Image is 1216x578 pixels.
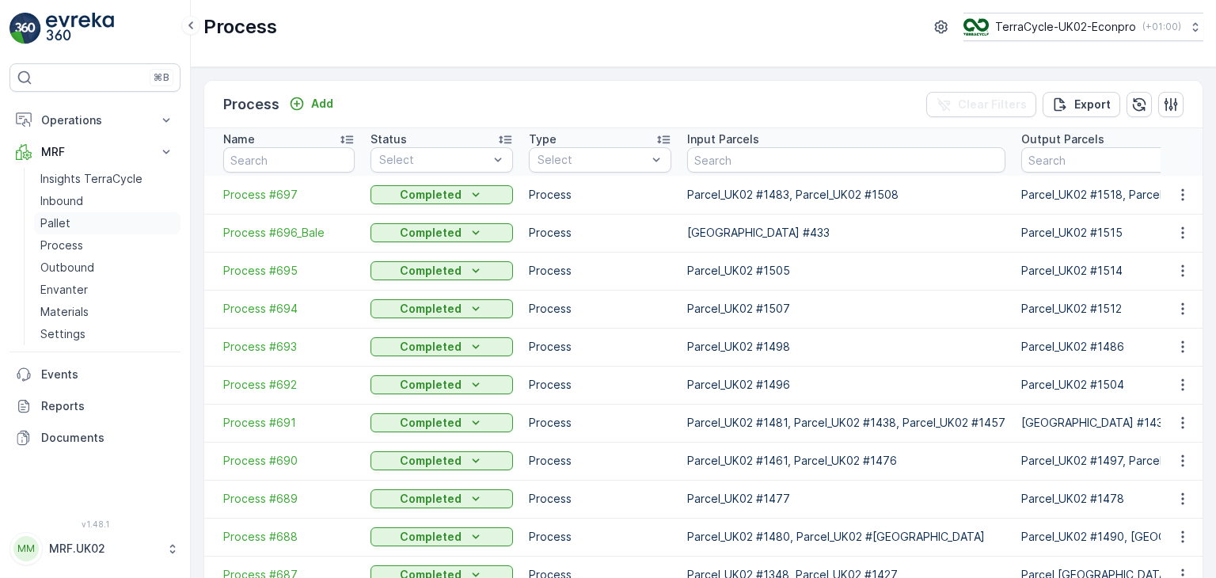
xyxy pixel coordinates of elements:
[34,301,180,323] a: Materials
[13,536,39,561] div: MM
[223,529,355,545] a: Process #688
[521,366,679,404] td: Process
[223,301,355,317] a: Process #694
[400,529,462,545] p: Completed
[34,234,180,257] a: Process
[41,112,149,128] p: Operations
[283,94,340,113] button: Add
[40,282,88,298] p: Envanter
[687,147,1005,173] input: Search
[679,480,1013,518] td: Parcel_UK02 #1477
[958,97,1027,112] p: Clear Filters
[46,13,114,44] img: logo_light-DOdMpM7g.png
[1043,92,1120,117] button: Export
[521,442,679,480] td: Process
[40,238,83,253] p: Process
[223,93,279,116] p: Process
[9,359,180,390] a: Events
[521,176,679,214] td: Process
[40,304,89,320] p: Materials
[41,367,174,382] p: Events
[223,263,355,279] a: Process #695
[370,185,513,204] button: Completed
[40,193,83,209] p: Inbound
[223,131,255,147] p: Name
[521,480,679,518] td: Process
[370,337,513,356] button: Completed
[9,532,180,565] button: MMMRF.UK02
[9,136,180,168] button: MRF
[49,541,158,557] p: MRF.UK02
[9,105,180,136] button: Operations
[9,422,180,454] a: Documents
[400,377,462,393] p: Completed
[223,453,355,469] a: Process #690
[400,263,462,279] p: Completed
[679,404,1013,442] td: Parcel_UK02 #1481, Parcel_UK02 #1438, Parcel_UK02 #1457
[41,144,149,160] p: MRF
[9,390,180,422] a: Reports
[521,404,679,442] td: Process
[40,171,142,187] p: Insights TerraCycle
[223,225,355,241] a: Process #696_Bale
[679,252,1013,290] td: Parcel_UK02 #1505
[679,290,1013,328] td: Parcel_UK02 #1507
[40,260,94,276] p: Outbound
[34,257,180,279] a: Outbound
[679,328,1013,366] td: Parcel_UK02 #1498
[370,131,407,147] p: Status
[400,491,462,507] p: Completed
[34,279,180,301] a: Envanter
[223,377,355,393] a: Process #692
[34,190,180,212] a: Inbound
[34,168,180,190] a: Insights TerraCycle
[379,152,488,168] p: Select
[1021,131,1104,147] p: Output Parcels
[370,375,513,394] button: Completed
[9,13,41,44] img: logo
[400,225,462,241] p: Completed
[521,518,679,556] td: Process
[40,215,70,231] p: Pallet
[400,301,462,317] p: Completed
[41,398,174,414] p: Reports
[223,491,355,507] a: Process #689
[370,261,513,280] button: Completed
[926,92,1036,117] button: Clear Filters
[154,71,169,84] p: ⌘B
[538,152,647,168] p: Select
[370,223,513,242] button: Completed
[223,147,355,173] input: Search
[41,430,174,446] p: Documents
[203,14,277,40] p: Process
[679,442,1013,480] td: Parcel_UK02 #1461, Parcel_UK02 #1476
[679,518,1013,556] td: Parcel_UK02 #1480, Parcel_UK02 #[GEOGRAPHIC_DATA]
[370,451,513,470] button: Completed
[687,131,759,147] p: Input Parcels
[679,214,1013,252] td: [GEOGRAPHIC_DATA] #433
[9,519,180,529] span: v 1.48.1
[521,252,679,290] td: Process
[311,96,333,112] p: Add
[223,187,355,203] a: Process #697
[40,326,85,342] p: Settings
[529,131,557,147] p: Type
[400,339,462,355] p: Completed
[963,13,1203,41] button: TerraCycle-UK02-Econpro(+01:00)
[223,339,355,355] a: Process #693
[223,415,355,431] span: Process #691
[400,187,462,203] p: Completed
[400,453,462,469] p: Completed
[521,328,679,366] td: Process
[34,212,180,234] a: Pallet
[995,19,1136,35] p: TerraCycle-UK02-Econpro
